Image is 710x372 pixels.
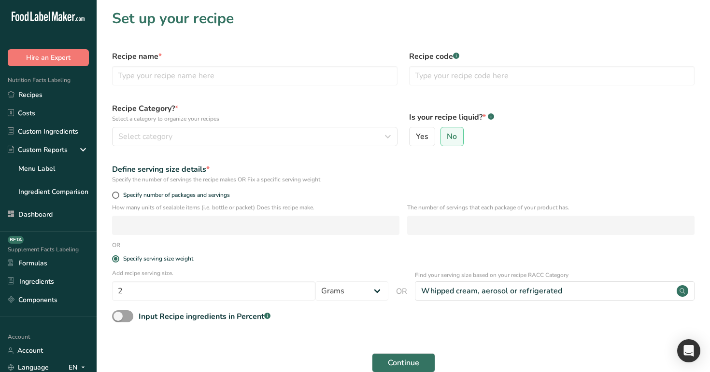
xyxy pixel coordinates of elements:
[409,111,695,123] label: Is your recipe liquid?
[118,131,172,142] span: Select category
[112,281,315,301] input: Type your serving size here
[112,8,695,29] h1: Set up your recipe
[416,132,428,141] span: Yes
[119,192,230,199] span: Specify number of packages and servings
[112,164,695,175] div: Define serving size details
[112,269,388,277] p: Add recipe serving size.
[409,66,695,85] input: Type your recipe code here
[139,311,270,322] div: Input Recipe ingredients in Percent
[106,241,126,249] div: OR
[8,236,24,244] div: BETA
[112,203,399,212] p: How many units of sealable items (i.e. bottle or packet) Does this recipe make.
[447,132,457,141] span: No
[112,51,398,62] label: Recipe name
[396,286,407,297] span: OR
[112,127,398,146] button: Select category
[8,49,89,66] button: Hire an Expert
[415,271,695,279] p: Find your serving size based on your recipe RACC Category
[407,203,695,212] p: The number of servings that each package of your product has.
[112,175,695,184] div: Specify the number of servings the recipe makes OR Fix a specific serving weight
[388,357,419,369] span: Continue
[112,103,398,123] label: Recipe Category?
[421,285,562,297] div: Whipped cream, aerosol or refrigerated
[409,51,695,62] label: Recipe code
[112,66,398,85] input: Type your recipe name here
[123,255,193,262] div: Specify serving size weight
[112,114,398,123] p: Select a category to organize your recipes
[677,339,700,362] div: Open Intercom Messenger
[8,145,68,155] div: Custom Reports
